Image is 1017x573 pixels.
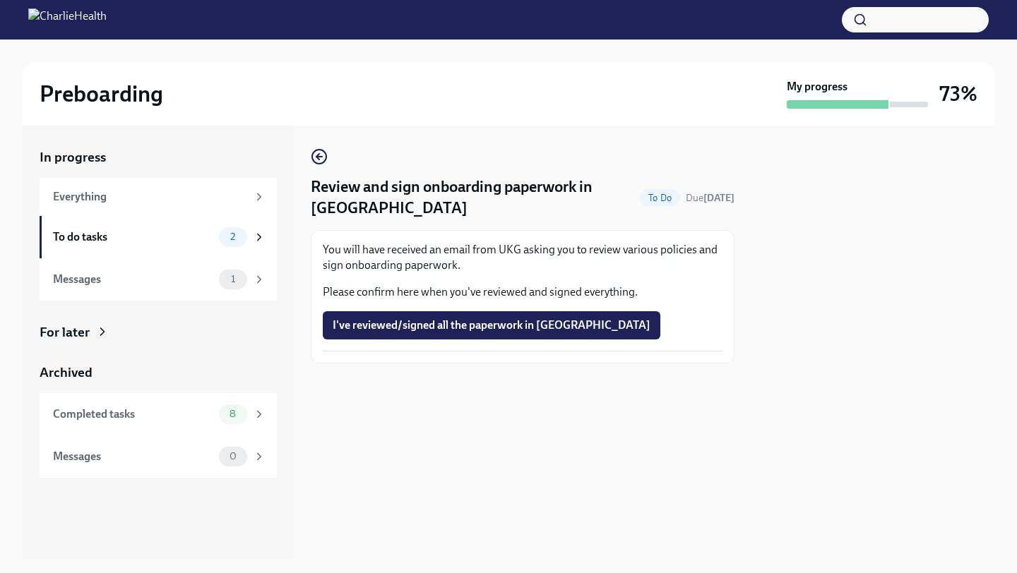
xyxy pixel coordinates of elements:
span: 8 [221,409,244,419]
strong: My progress [787,79,847,95]
h3: 73% [939,81,977,107]
h2: Preboarding [40,80,163,108]
h4: Review and sign onboarding paperwork in [GEOGRAPHIC_DATA] [311,176,634,219]
span: September 25th, 2025 09:00 [686,191,734,205]
button: I've reviewed/signed all the paperwork in [GEOGRAPHIC_DATA] [323,311,660,339]
strong: [DATE] [703,192,734,204]
a: Everything [40,178,277,216]
span: 0 [221,451,245,462]
div: Messages [53,449,213,464]
span: 1 [222,274,244,284]
a: Messages0 [40,435,277,478]
div: Messages [53,272,213,287]
img: CharlieHealth [28,8,107,31]
a: In progress [40,148,277,167]
a: Messages1 [40,258,277,301]
div: Everything [53,189,247,205]
a: Archived [40,363,277,382]
div: Completed tasks [53,406,213,422]
span: 2 [222,231,244,242]
a: Completed tasks8 [40,393,277,435]
div: To do tasks [53,229,213,245]
p: Please confirm here when you've reviewed and signed everything. [323,284,722,300]
a: To do tasks2 [40,216,277,258]
div: For later [40,323,90,342]
a: For later [40,323,277,342]
span: I've reviewed/signed all the paperwork in [GEOGRAPHIC_DATA] [333,318,650,332]
p: You will have received an email from UKG asking you to review various policies and sign onboardin... [323,242,722,273]
span: Due [686,192,734,204]
span: To Do [640,193,680,203]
